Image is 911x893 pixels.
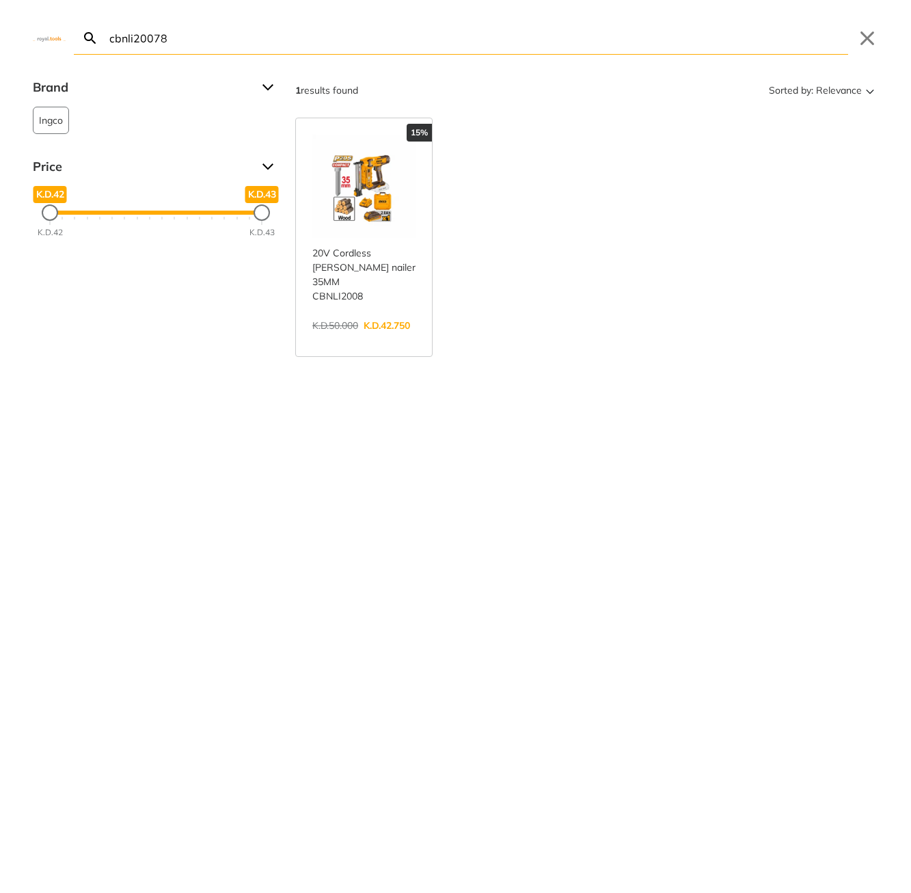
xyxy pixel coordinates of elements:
[254,204,270,221] div: Maximum Price
[856,27,878,49] button: Close
[42,204,58,221] div: Minimum Price
[38,226,63,239] div: K.D.42
[249,226,275,239] div: K.D.43
[39,107,63,133] span: Ingco
[33,107,69,134] button: Ingco
[295,79,358,101] div: results found
[33,77,251,98] span: Brand
[33,35,66,41] img: Close
[862,82,878,98] svg: Sort
[766,79,878,101] button: Sorted by:Relevance Sort
[407,124,432,142] div: 15%
[295,84,301,96] strong: 1
[816,79,862,101] span: Relevance
[107,22,848,54] input: Search…
[33,156,251,178] span: Price
[82,30,98,46] svg: Search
